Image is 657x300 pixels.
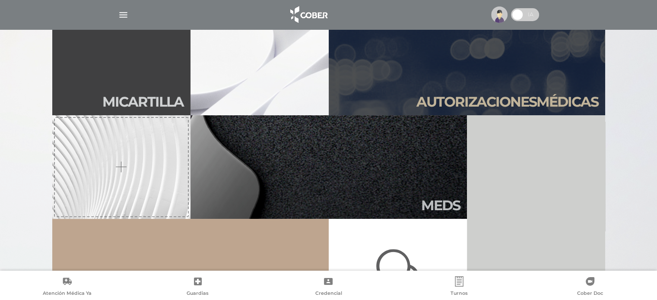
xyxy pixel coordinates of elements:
[416,94,598,110] h2: Autori zaciones médicas
[286,4,331,25] img: logo_cober_home-white.png
[52,12,190,115] a: Micartilla
[43,290,92,298] span: Atención Médica Ya
[524,276,655,298] a: Cober Doc
[133,276,263,298] a: Guardias
[491,6,508,23] img: profile-placeholder.svg
[421,197,460,214] h2: Meds
[2,276,133,298] a: Atención Médica Ya
[102,94,184,110] h2: Mi car tilla
[187,290,209,298] span: Guardias
[118,9,129,20] img: Cober_menu-lines-white.svg
[394,276,525,298] a: Turnos
[315,290,342,298] span: Credencial
[577,290,603,298] span: Cober Doc
[190,115,467,219] a: Meds
[451,290,468,298] span: Turnos
[329,12,605,115] a: Autorizacionesmédicas
[263,276,394,298] a: Credencial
